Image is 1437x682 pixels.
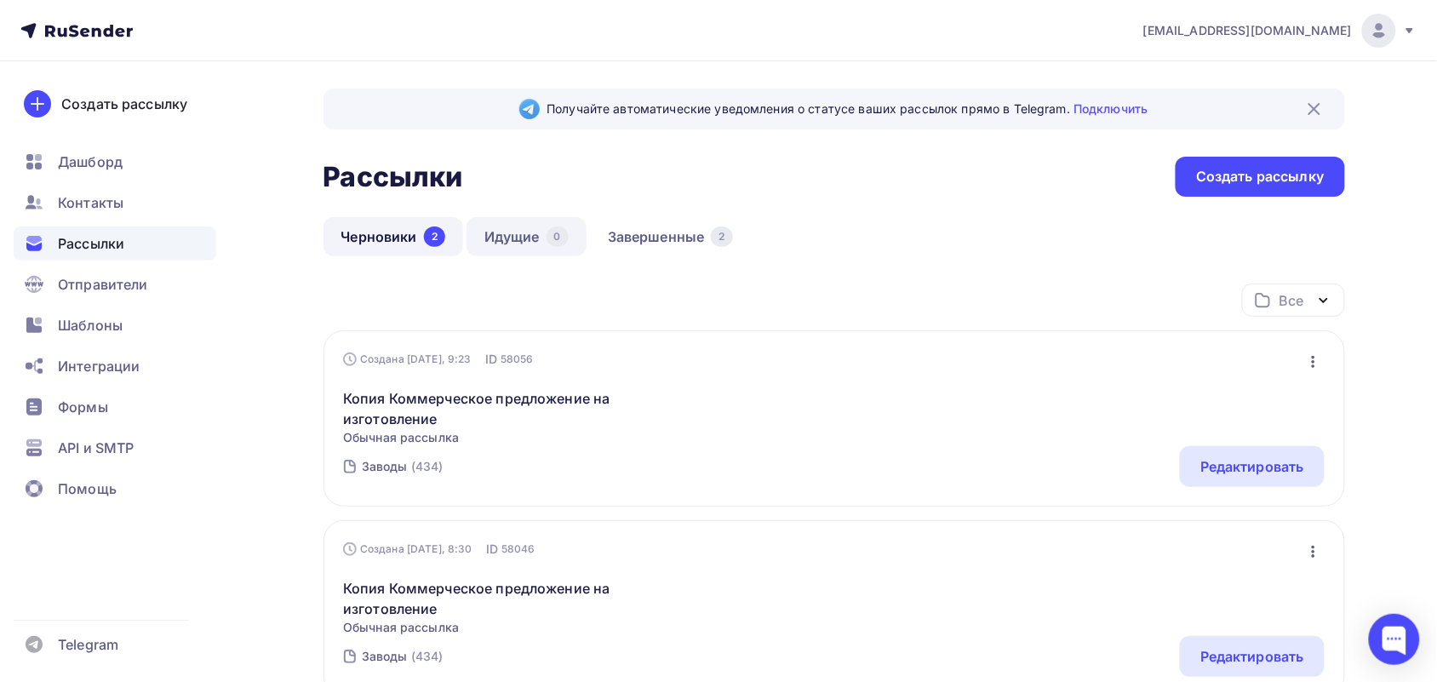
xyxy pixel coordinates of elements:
[343,542,472,556] div: Создана [DATE], 8:30
[360,453,445,480] a: Заводы (434)
[501,351,534,368] span: 58056
[14,186,216,220] a: Контакты
[519,99,540,119] img: Telegram
[323,217,463,256] a: Черновики2
[14,267,216,301] a: Отправители
[486,541,498,558] span: ID
[547,226,569,247] div: 0
[323,160,463,194] h2: Рассылки
[58,634,118,655] span: Telegram
[58,233,124,254] span: Рассылки
[58,438,134,458] span: API и SMTP
[590,217,751,256] a: Завершенные2
[14,145,216,179] a: Дашборд
[501,541,535,558] span: 58046
[61,94,187,114] div: Создать рассылку
[58,479,117,499] span: Помощь
[711,226,732,247] div: 2
[362,458,408,475] div: Заводы
[362,648,408,665] div: Заводы
[58,152,123,172] span: Дашборд
[58,397,108,417] span: Формы
[14,308,216,342] a: Шаблоны
[1200,456,1304,477] div: Редактировать
[467,217,587,256] a: Идущие0
[58,315,123,335] span: Шаблоны
[1143,14,1417,48] a: [EMAIL_ADDRESS][DOMAIN_NAME]
[58,192,123,213] span: Контакты
[1143,22,1352,39] span: [EMAIL_ADDRESS][DOMAIN_NAME]
[14,226,216,261] a: Рассылки
[1196,167,1324,186] div: Создать рассылку
[360,643,445,670] a: Заводы (434)
[1200,646,1304,667] div: Редактировать
[343,619,635,636] span: Обычная рассылка
[14,390,216,424] a: Формы
[485,351,497,368] span: ID
[343,429,635,446] span: Обычная рассылка
[411,458,444,475] div: (434)
[424,226,445,247] div: 2
[547,100,1148,117] span: Получайте автоматические уведомления о статусе ваших рассылок прямо в Telegram.
[58,274,148,295] span: Отправители
[343,352,472,366] div: Создана [DATE], 9:23
[343,388,635,429] a: Копия Коммерческое предложение на изготовление
[58,356,140,376] span: Интеграции
[1242,284,1345,317] button: Все
[343,578,635,619] a: Копия Коммерческое предложение на изготовление
[1073,101,1148,116] a: Подключить
[411,648,444,665] div: (434)
[1280,290,1303,311] div: Все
